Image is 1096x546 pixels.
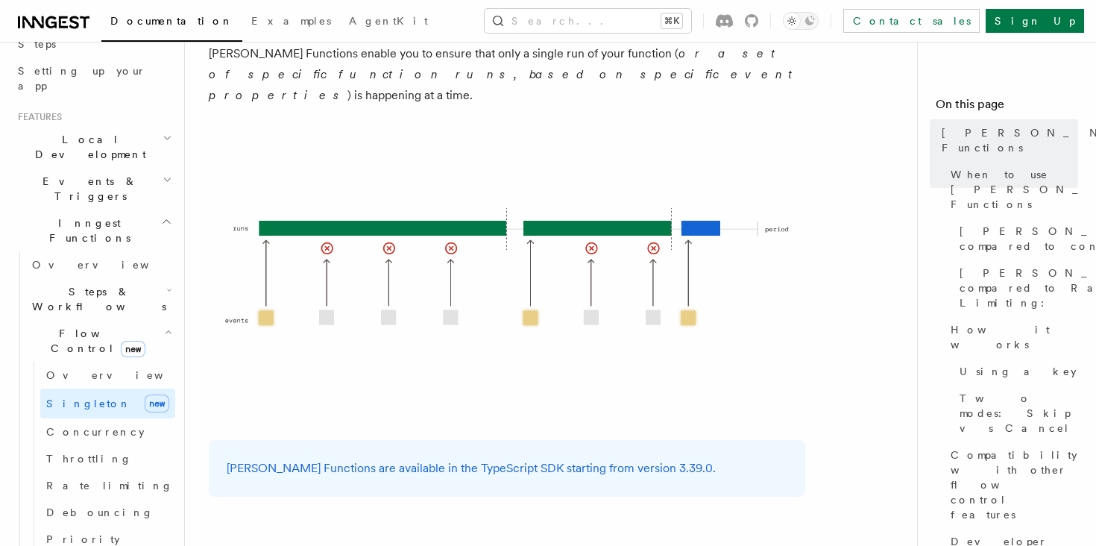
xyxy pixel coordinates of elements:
button: Events & Triggers [12,168,175,210]
span: Features [12,111,62,123]
a: Overview [40,362,175,389]
span: Events & Triggers [12,174,163,204]
a: Compatibility with other flow control features [945,442,1078,528]
img: Singleton Functions only process one run at a time. [209,124,805,422]
span: Steps & Workflows [26,284,166,314]
span: How it works [951,322,1078,352]
button: Flow Controlnew [26,320,175,362]
a: [PERSON_NAME] compared to concurrency: [954,218,1078,260]
button: Toggle dark mode [783,12,819,30]
span: Flow Control [26,326,164,356]
button: Search...⌘K [485,9,691,33]
h4: On this page [936,95,1078,119]
span: Rate limiting [46,480,173,492]
span: Throttling [46,453,132,465]
p: [PERSON_NAME] Functions are available in the TypeScript SDK starting from version 3.39.0. [227,458,787,479]
button: Inngest Functions [12,210,175,251]
a: Using a key [954,358,1078,385]
span: Compatibility with other flow control features [951,448,1078,522]
span: Two modes: Skip vs Cancel [960,391,1078,436]
span: Inngest Functions [12,216,161,245]
a: Setting up your app [12,57,175,99]
span: Singleton [46,398,131,409]
a: How it works [945,316,1078,358]
a: Singletonnew [40,389,175,418]
span: Priority [46,533,120,545]
p: [PERSON_NAME] Functions enable you to ensure that only a single run of your function ( ) is happe... [209,43,805,106]
span: Setting up your app [18,65,146,92]
span: AgentKit [349,15,428,27]
span: Using a key [960,364,1077,379]
a: When to use [PERSON_NAME] Functions [945,161,1078,218]
em: or a set of specific function runs, based on specific event properties [209,46,799,102]
a: Contact sales [843,9,980,33]
span: Overview [32,259,186,271]
span: Local Development [12,132,163,162]
kbd: ⌘K [661,13,682,28]
a: AgentKit [340,4,437,40]
a: Two modes: Skip vs Cancel [954,385,1078,442]
a: [PERSON_NAME] compared to Rate Limiting: [954,260,1078,316]
a: Concurrency [40,418,175,445]
a: Debouncing [40,499,175,526]
a: Documentation [101,4,242,42]
span: Debouncing [46,506,154,518]
a: Throttling [40,445,175,472]
a: [PERSON_NAME] Functions [936,119,1078,161]
button: Local Development [12,126,175,168]
a: Overview [26,251,175,278]
span: Concurrency [46,426,145,438]
span: new [145,395,169,412]
span: Examples [251,15,331,27]
span: new [121,341,145,357]
a: Sign Up [986,9,1084,33]
a: Examples [242,4,340,40]
span: Documentation [110,15,233,27]
a: Rate limiting [40,472,175,499]
span: Overview [46,369,200,381]
button: Steps & Workflows [26,278,175,320]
